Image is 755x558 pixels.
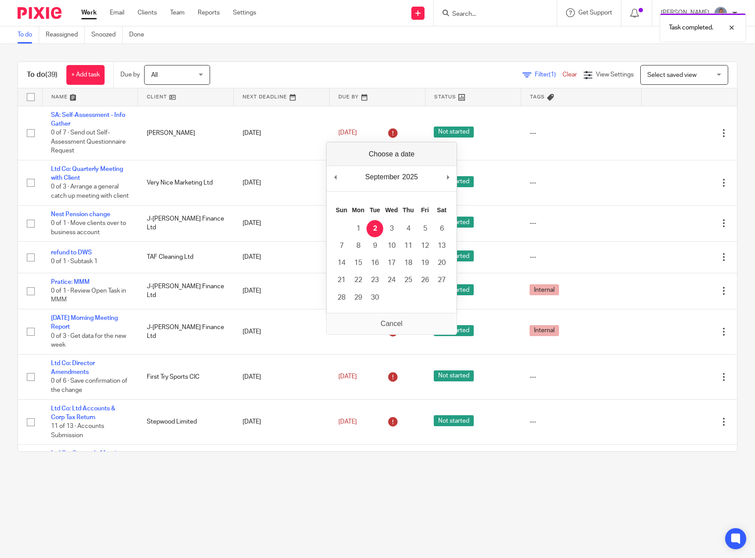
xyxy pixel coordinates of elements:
span: [DATE] [338,130,357,136]
a: Nest Pension change [51,211,110,217]
button: 14 [333,254,350,272]
button: 1 [350,220,367,237]
a: Pratice: MMM [51,279,90,285]
span: 0 of 1 · Subtask 1 [51,258,98,265]
span: Internal [530,284,559,295]
button: 12 [417,237,433,254]
button: 23 [367,272,383,289]
button: 11 [400,237,417,254]
span: 0 of 1 · Review Open Task in MMM [51,288,126,303]
a: Ltd Co: Quarterly Meeting with Client [51,166,123,181]
div: --- [530,417,632,426]
abbr: Tuesday [370,207,380,214]
abbr: Sunday [336,207,347,214]
button: 9 [367,237,383,254]
td: [DATE] [234,445,330,490]
span: 0 of 7 · Send out Self-Assessment Questionnaire Request [51,130,126,154]
abbr: Saturday [437,207,446,214]
span: 0 of 1 · Move clients over to business account [51,220,126,236]
button: 3 [383,220,400,237]
a: Clients [138,8,157,17]
button: 30 [367,289,383,306]
td: [DATE] [234,106,330,160]
td: [DATE] [234,399,330,445]
td: J-[PERSON_NAME] Finance Ltd [138,205,234,241]
button: 20 [433,254,450,272]
a: Done [129,26,151,43]
div: --- [530,219,632,228]
abbr: Wednesday [385,207,398,214]
span: Not started [434,325,474,336]
td: [DATE] [234,160,330,205]
h1: To do [27,70,58,80]
span: (1) [549,72,556,78]
div: September [364,170,401,184]
button: 15 [350,254,367,272]
button: 2 [367,220,383,237]
span: View Settings [596,72,634,78]
button: 18 [400,254,417,272]
button: 6 [433,220,450,237]
button: 22 [350,272,367,289]
button: 8 [350,237,367,254]
span: [DATE] [338,329,357,335]
span: 0 of 3 · Arrange a general catch up meeting with client [51,184,129,199]
span: Not started [434,415,474,426]
td: J-[PERSON_NAME] Finance Ltd [138,309,234,355]
button: 24 [383,272,400,289]
a: To do [18,26,39,43]
a: Clear [563,72,577,78]
div: 2025 [401,170,419,184]
span: 0 of 3 · Get data for the new week [51,333,126,348]
span: Filter [535,72,563,78]
div: --- [530,178,632,187]
button: 27 [433,272,450,289]
span: Select saved view [647,72,697,78]
abbr: Friday [421,207,429,214]
img: Pixie [18,7,62,19]
a: refund to DWS [51,250,92,256]
td: J-[PERSON_NAME] Finance Ltd [138,273,234,309]
a: Snoozed [91,26,123,43]
button: 16 [367,254,383,272]
span: [DATE] [338,419,357,425]
a: Reassigned [46,26,85,43]
td: First Try Sports CIC [138,354,234,399]
td: [DATE] [234,242,330,273]
td: Very Nice Marketing Ltd [138,160,234,205]
td: [PERSON_NAME] [138,106,234,160]
span: All [151,72,158,78]
a: [DATE] Morning Meeting Report [51,315,118,330]
button: 5 [417,220,433,237]
button: 29 [350,289,367,306]
a: + Add task [66,65,105,85]
a: Work [81,8,97,17]
button: 21 [333,272,350,289]
div: --- [530,373,632,381]
button: 19 [417,254,433,272]
abbr: Monday [352,207,364,214]
td: [DATE] [234,205,330,241]
td: TAF Cleaning Ltd [138,242,234,273]
button: Next Month [443,170,452,184]
a: Team [170,8,185,17]
td: Stepwood Limited [138,399,234,445]
button: 26 [417,272,433,289]
p: Task completed. [669,23,713,32]
span: 11 of 13 · Accounts Submission [51,423,104,438]
abbr: Thursday [403,207,414,214]
td: [DATE] [234,354,330,399]
button: 10 [383,237,400,254]
button: 28 [333,289,350,306]
span: Not started [434,370,474,381]
div: --- [530,129,632,138]
td: [DATE] [234,309,330,355]
span: Not started [434,127,474,138]
button: 13 [433,237,450,254]
span: (39) [45,71,58,78]
a: Ltd Co: Ltd Accounts & Corp Tax Return [51,406,115,420]
button: 25 [400,272,417,289]
span: Tags [530,94,545,99]
button: Previous Month [331,170,340,184]
button: 17 [383,254,400,272]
